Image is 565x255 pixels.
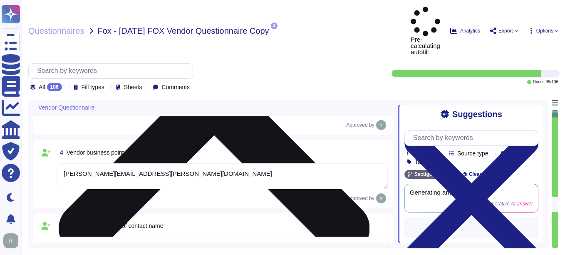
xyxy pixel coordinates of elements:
input: Search by keywords [33,64,193,78]
span: 5 [57,223,63,229]
span: Comments [161,84,190,90]
input: Search by keywords [409,131,538,145]
span: 3 [271,22,278,29]
textarea: [PERSON_NAME][EMAIL_ADDRESS][PERSON_NAME][DOMAIN_NAME] [57,163,388,189]
span: All [39,84,45,90]
span: Analytics [460,28,480,33]
span: Vendor Questionnaire [38,105,94,110]
span: Done: [533,80,544,84]
span: 95 / 106 [545,80,558,84]
span: 4 [57,150,63,155]
img: user [376,193,386,203]
span: Export [498,28,513,33]
span: Sheets [124,84,142,90]
button: Analytics [450,27,480,34]
img: user [376,120,386,130]
img: user [3,233,18,248]
span: Options [536,28,553,33]
span: Fill types [82,84,104,90]
span: Fox - [DATE] FOX Vendor Questionnaire Copy [98,27,269,35]
button: user [2,232,24,250]
span: Pre-calculating autofill [411,7,440,55]
div: 106 [47,83,62,91]
span: Questionnaires [28,27,84,35]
